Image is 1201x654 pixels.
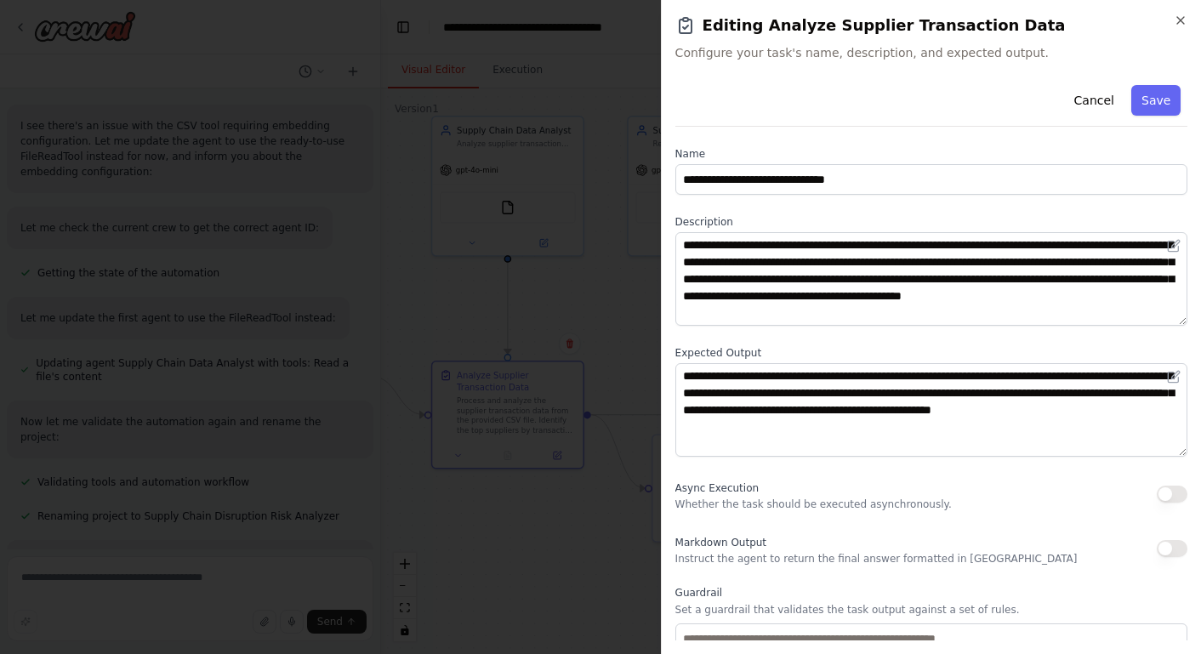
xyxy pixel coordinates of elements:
[675,603,1187,617] p: Set a guardrail that validates the task output against a set of rules.
[1164,367,1184,387] button: Open in editor
[675,346,1187,360] label: Expected Output
[675,14,1187,37] h2: Editing Analyze Supplier Transaction Data
[675,537,766,549] span: Markdown Output
[675,215,1187,229] label: Description
[1164,236,1184,256] button: Open in editor
[675,147,1187,161] label: Name
[675,586,1187,600] label: Guardrail
[1131,85,1181,116] button: Save
[675,498,952,511] p: Whether the task should be executed asynchronously.
[675,552,1078,566] p: Instruct the agent to return the final answer formatted in [GEOGRAPHIC_DATA]
[675,44,1187,61] span: Configure your task's name, description, and expected output.
[1063,85,1124,116] button: Cancel
[675,482,759,494] span: Async Execution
